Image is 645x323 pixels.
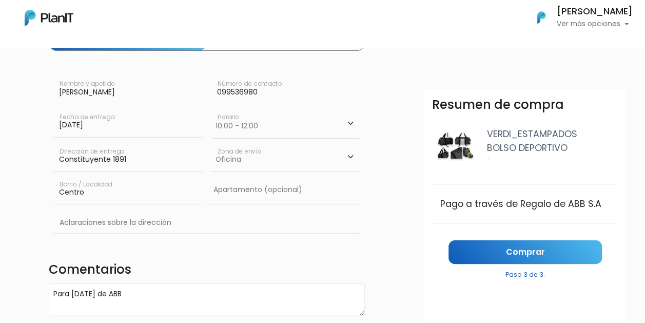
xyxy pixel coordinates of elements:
[53,208,361,233] input: Aclaraciones sobre la dirección
[487,127,618,141] p: VERDI_ESTAMPADOS
[25,10,73,26] img: PlanIt Logo
[448,240,602,264] a: Comprar
[557,7,633,16] h6: [PERSON_NAME]
[440,197,610,211] div: Pago a través de Regalo de ABB S.A
[487,141,618,155] p: BOLSO DEPORTIVO
[557,21,633,28] p: Ver más opciones
[53,176,203,204] input: Barrio / Localidad
[53,10,148,30] div: ¿Necesitás ayuda?
[432,98,564,112] h3: Resumen de compra
[487,155,618,164] p: -
[53,108,203,137] input: Fecha de entrega
[524,4,633,31] button: PlanIt Logo [PERSON_NAME] Ver más opciones
[530,6,553,29] img: PlanIt Logo
[448,266,602,279] p: Paso 3 de 3.
[211,75,361,104] input: Número de contacto
[207,176,361,204] input: Apartamento (opcional)
[49,262,365,279] h4: Comentarios
[53,75,203,104] input: Nombre y apellido
[53,143,203,172] input: Dirección de entrega
[432,127,479,166] img: Captura_de_pantalla_2025-05-29_132914.png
